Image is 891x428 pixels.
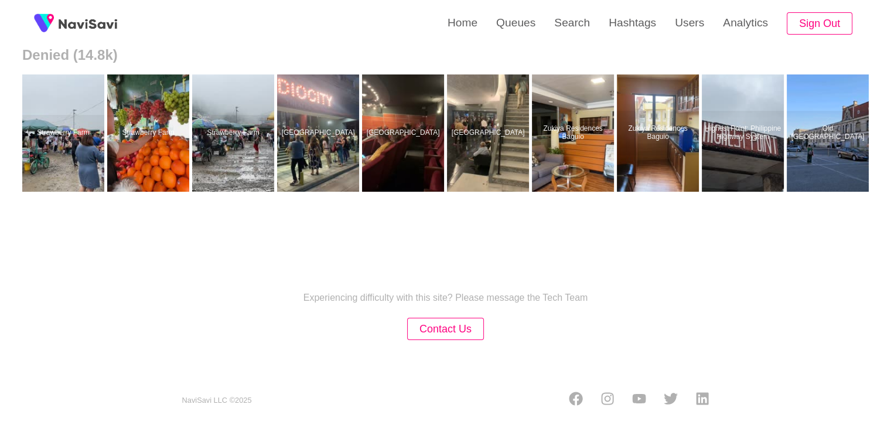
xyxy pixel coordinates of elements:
a: Zukiya Residences BaguioZukiya Residences Baguio [532,74,617,192]
a: [GEOGRAPHIC_DATA]Radio City Theater [277,74,362,192]
button: Contact Us [407,318,484,341]
small: NaviSavi LLC © 2025 [182,396,252,405]
h2: Denied (14.8k) [22,47,869,63]
a: Strawberry FarmStrawberry Farm [192,74,277,192]
img: fireSpot [29,9,59,38]
a: Facebook [569,392,583,409]
a: Strawberry FarmStrawberry Farm [22,74,107,192]
button: Sign Out [787,12,852,35]
a: Zukiya Residences BaguioZukiya Residences Baguio [617,74,702,192]
a: Strawberry FarmStrawberry Farm [107,74,192,192]
a: Highest Point: Philippine Highway SystemHighest Point: Philippine Highway System [702,74,787,192]
a: Twitter [664,392,678,409]
a: Contact Us [407,324,484,334]
a: Old [GEOGRAPHIC_DATA]Old Port of Thessaloniki [787,74,872,192]
img: fireSpot [59,18,117,29]
a: [GEOGRAPHIC_DATA]Radio City Theater [362,74,447,192]
a: Instagram [600,392,615,409]
p: Experiencing difficulty with this site? Please message the Tech Team [303,293,588,303]
a: LinkedIn [695,392,709,409]
a: [GEOGRAPHIC_DATA]Radio City Theater [447,74,532,192]
a: Youtube [632,392,646,409]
